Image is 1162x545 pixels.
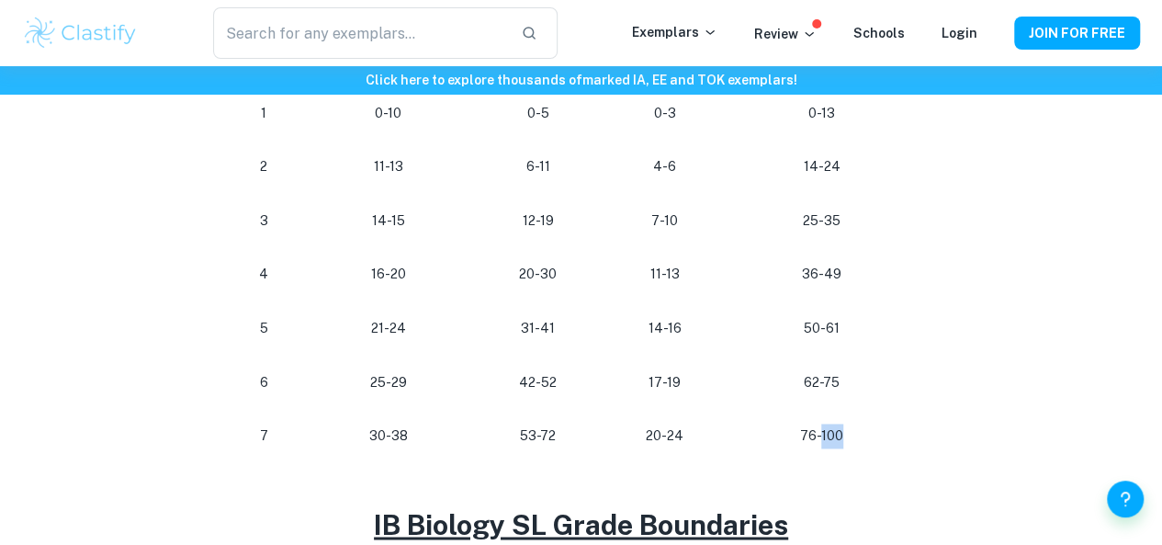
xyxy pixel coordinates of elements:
[374,508,788,541] u: IB Biology SL Grade Boundaries
[632,22,717,42] p: Exemplars
[485,209,591,233] p: 12-19
[485,316,591,341] p: 31-41
[620,370,709,395] p: 17-19
[322,316,456,341] p: 21-24
[739,262,905,287] p: 36-49
[236,316,292,341] p: 5
[620,316,709,341] p: 14-16
[322,101,456,126] p: 0-10
[322,370,456,395] p: 25-29
[485,262,591,287] p: 20-30
[322,262,456,287] p: 16-20
[739,370,905,395] p: 62-75
[620,101,709,126] p: 0-3
[485,101,591,126] p: 0-5
[22,15,139,51] img: Clastify logo
[213,7,507,59] input: Search for any exemplars...
[485,154,591,179] p: 6-11
[739,101,905,126] p: 0-13
[236,154,292,179] p: 2
[322,424,456,448] p: 30-38
[322,154,456,179] p: 11-13
[236,101,292,126] p: 1
[485,424,591,448] p: 53-72
[236,424,292,448] p: 7
[1014,17,1140,50] button: JOIN FOR FREE
[853,26,905,40] a: Schools
[1107,481,1144,517] button: Help and Feedback
[620,424,709,448] p: 20-24
[236,209,292,233] p: 3
[754,24,817,44] p: Review
[739,316,905,341] p: 50-61
[236,262,292,287] p: 4
[942,26,977,40] a: Login
[236,370,292,395] p: 6
[4,70,1158,90] h6: Click here to explore thousands of marked IA, EE and TOK exemplars !
[485,370,591,395] p: 42-52
[620,154,709,179] p: 4-6
[620,262,709,287] p: 11-13
[322,209,456,233] p: 14-15
[739,209,905,233] p: 25-35
[620,209,709,233] p: 7-10
[739,424,905,448] p: 76-100
[739,154,905,179] p: 14-24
